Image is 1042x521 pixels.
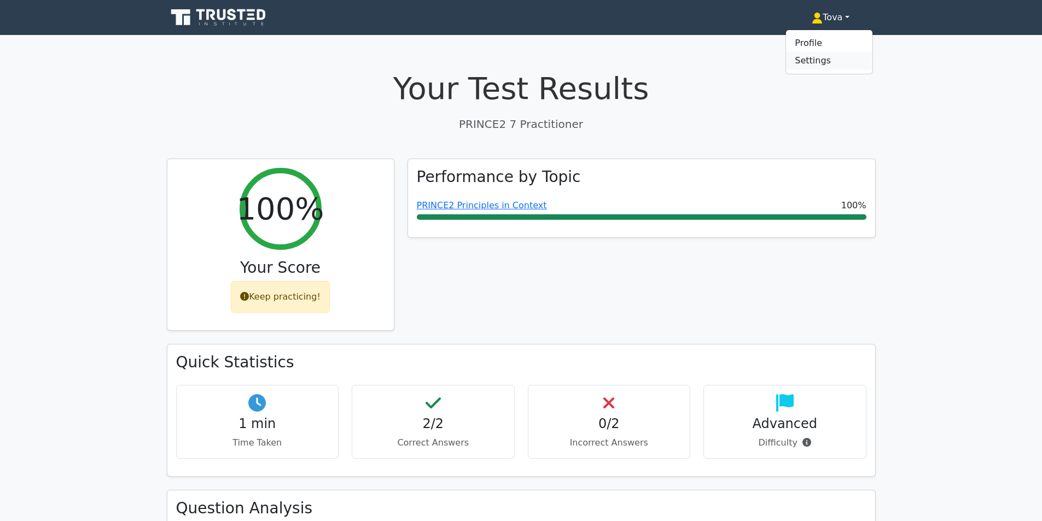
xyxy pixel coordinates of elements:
h2: 100% [236,190,324,227]
h3: Quick Statistics [176,353,866,372]
p: Time Taken [185,436,330,449]
a: Settings [786,52,872,69]
a: Profile [786,34,872,52]
h1: Your Test Results [167,70,876,107]
h4: 1 min [185,416,330,432]
p: Incorrect Answers [537,436,682,449]
ul: Tova [785,30,873,74]
p: PRINCE2 7 Practitioner [167,116,876,132]
div: Keep practicing! [231,281,330,313]
a: Tova [785,7,875,28]
h3: Your Score [176,259,385,277]
p: Difficulty [713,436,857,449]
h4: Advanced [713,416,857,432]
p: Correct Answers [361,436,505,449]
span: 100% [841,199,866,212]
h3: Question Analysis [176,499,866,518]
h4: 0/2 [537,416,682,432]
h3: Performance by Topic [417,168,581,186]
h4: 2/2 [361,416,505,432]
a: PRINCE2 Principles in Context [417,200,547,210]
